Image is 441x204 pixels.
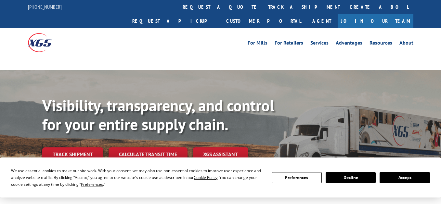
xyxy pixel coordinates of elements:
[194,175,217,180] span: Cookie Policy
[306,14,338,28] a: Agent
[109,147,188,161] a: Calculate transit time
[127,14,221,28] a: Request a pickup
[310,40,329,48] a: Services
[248,40,267,48] a: For Mills
[370,40,392,48] a: Resources
[336,40,362,48] a: Advantages
[338,14,413,28] a: Join Our Team
[221,14,306,28] a: Customer Portal
[272,172,322,183] button: Preferences
[11,167,264,188] div: We use essential cookies to make our site work. With your consent, we may also use non-essential ...
[380,172,430,183] button: Accept
[42,147,103,161] a: Track shipment
[81,182,103,187] span: Preferences
[326,172,376,183] button: Decline
[42,95,274,134] b: Visibility, transparency, and control for your entire supply chain.
[28,4,62,10] a: [PHONE_NUMBER]
[399,40,413,48] a: About
[193,147,248,161] a: XGS ASSISTANT
[275,40,303,48] a: For Retailers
